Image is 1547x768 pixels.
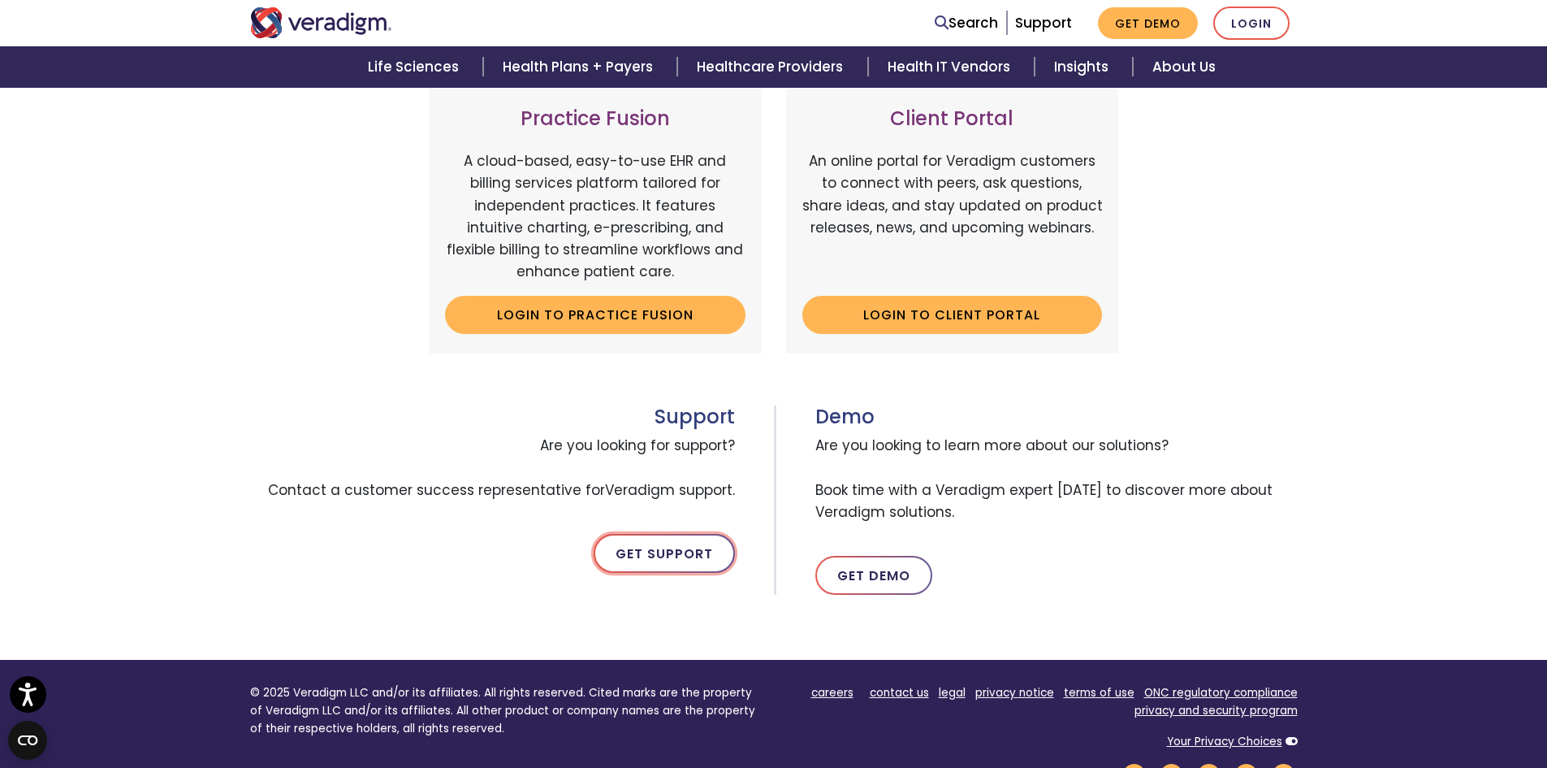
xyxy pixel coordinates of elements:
[1133,46,1235,88] a: About Us
[1167,734,1282,749] a: Your Privacy Choices
[445,107,745,131] h3: Practice Fusion
[1213,7,1290,40] a: Login
[445,150,745,283] p: A cloud-based, easy-to-use EHR and billing services platform tailored for independent practices. ...
[870,685,929,701] a: contact us
[594,534,735,573] a: Get Support
[250,406,735,429] h3: Support
[868,46,1035,88] a: Health IT Vendors
[815,556,932,595] a: Get Demo
[1134,703,1298,718] a: privacy and security program
[939,685,966,701] a: legal
[811,685,853,701] a: careers
[250,428,735,508] span: Are you looking for support? Contact a customer success representative for
[1466,687,1528,748] iframe: Drift Chat Widget
[445,296,745,333] a: Login to Practice Fusion
[8,721,47,760] button: Open CMP widget
[1064,685,1134,701] a: terms of use
[1035,46,1133,88] a: Insights
[802,107,1103,131] h3: Client Portal
[1144,685,1298,701] a: ONC regulatory compliance
[935,12,998,34] a: Search
[815,406,1298,429] h3: Demo
[250,684,762,737] p: © 2025 Veradigm LLC and/or its affiliates. All rights reserved. Cited marks are the property of V...
[605,480,735,500] span: Veradigm support.
[802,296,1103,333] a: Login to Client Portal
[815,428,1298,530] span: Are you looking to learn more about our solutions? Book time with a Veradigm expert [DATE] to dis...
[975,685,1054,701] a: privacy notice
[1098,7,1198,39] a: Get Demo
[1015,13,1072,33] a: Support
[250,7,392,38] img: Veradigm logo
[802,150,1103,283] p: An online portal for Veradigm customers to connect with peers, ask questions, share ideas, and st...
[677,46,867,88] a: Healthcare Providers
[483,46,677,88] a: Health Plans + Payers
[348,46,483,88] a: Life Sciences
